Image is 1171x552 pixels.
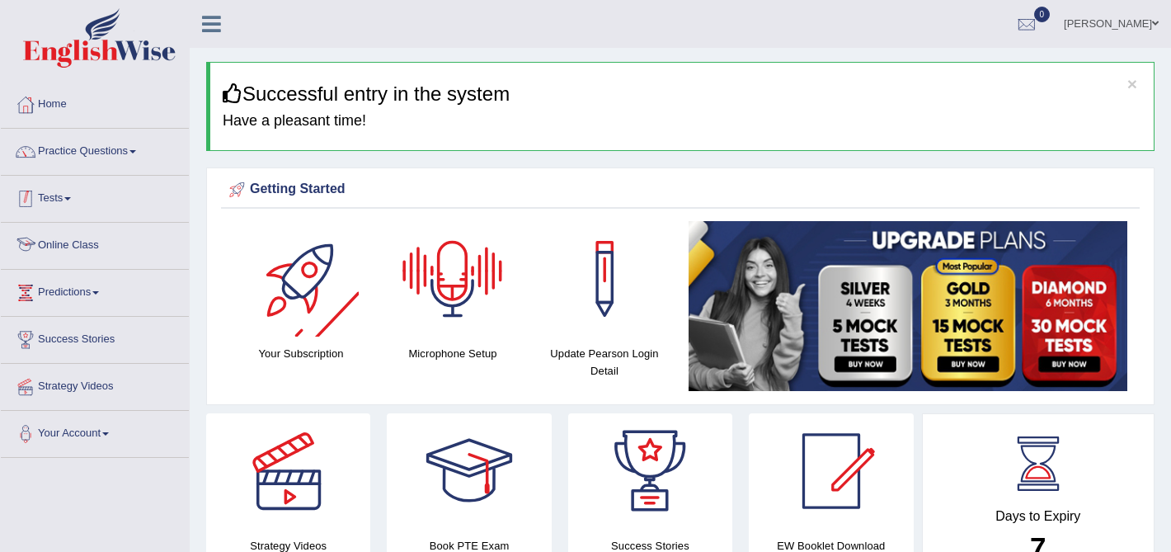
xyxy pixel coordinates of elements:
a: Tests [1,176,189,217]
h4: Microphone Setup [385,345,520,362]
a: Online Class [1,223,189,264]
h4: Have a pleasant time! [223,113,1141,130]
div: Getting Started [225,177,1136,202]
img: small5.jpg [689,221,1127,391]
a: Your Account [1,411,189,452]
span: 0 [1034,7,1051,22]
a: Success Stories [1,317,189,358]
h3: Successful entry in the system [223,83,1141,105]
a: Practice Questions [1,129,189,170]
h4: Your Subscription [233,345,369,362]
a: Home [1,82,189,123]
a: Predictions [1,270,189,311]
h4: Days to Expiry [941,509,1136,524]
h4: Update Pearson Login Detail [537,345,672,380]
button: × [1127,75,1137,92]
a: Strategy Videos [1,364,189,405]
